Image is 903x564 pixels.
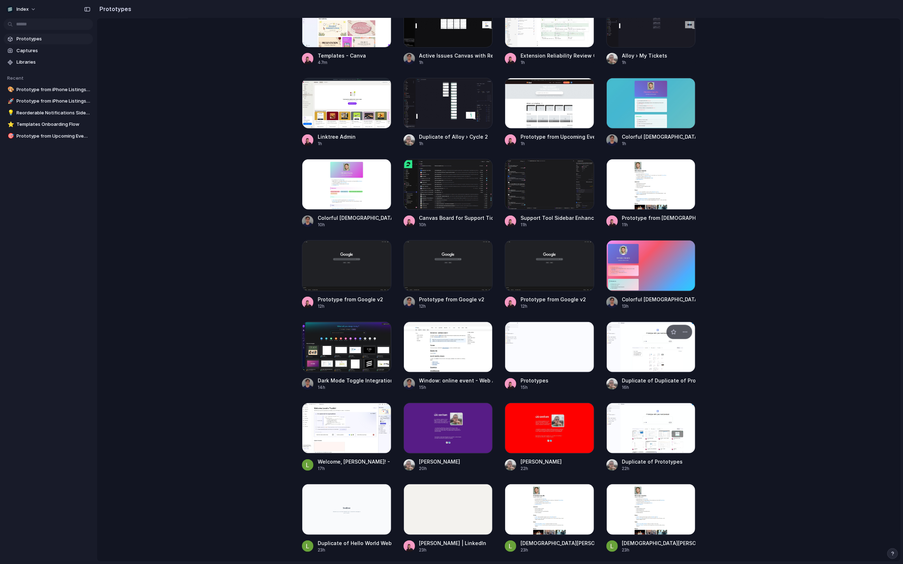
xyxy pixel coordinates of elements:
[97,5,131,13] h2: Prototypes
[622,377,696,384] div: Duplicate of Duplicate of Prototypes
[6,98,14,105] button: 🚀
[606,78,696,147] a: Colorful Christian Iacullo SiteColorful [DEMOGRAPHIC_DATA][PERSON_NAME] Site1h
[622,214,696,222] div: Prototype from [DEMOGRAPHIC_DATA][PERSON_NAME] Website
[16,86,90,93] span: Prototype from iPhone Listings on eBay
[318,52,366,59] div: Templates - Canva
[622,465,683,472] div: 22h
[521,59,594,66] div: 1h
[318,303,383,310] div: 12h
[521,222,594,228] div: 11h
[521,52,594,59] div: Extension Reliability Review Canvas
[8,97,13,105] div: 🚀
[4,34,93,44] a: Prototypes
[404,403,493,472] a: Leo Denham[PERSON_NAME]20h
[302,403,391,472] a: Welcome, Leosha Trushin! - HotjarWelcome, [PERSON_NAME]! - [GEOGRAPHIC_DATA]17h
[404,159,493,228] a: Canvas Board for Support TicketsCanvas Board for Support Tickets10h
[505,484,594,553] a: Christian Iacullo[DEMOGRAPHIC_DATA][PERSON_NAME]23h
[404,78,493,147] a: Duplicate of Alloy › Cycle 2Duplicate of Alloy › Cycle 21h
[505,78,594,147] a: Prototype from Upcoming Events SydneyPrototype from Upcoming Events [GEOGRAPHIC_DATA]1h
[4,96,93,107] a: 🚀Prototype from iPhone Listings on eBay
[318,214,391,222] div: Colorful [DEMOGRAPHIC_DATA][PERSON_NAME] Website
[521,296,586,303] div: Prototype from Google v2
[16,133,90,140] span: Prototype from Upcoming Events [GEOGRAPHIC_DATA]
[521,539,594,547] div: [DEMOGRAPHIC_DATA][PERSON_NAME]
[16,35,90,43] span: Prototypes
[404,484,493,553] a: Carrie Wheeler | LinkedIn[PERSON_NAME] | LinkedIn23h
[606,322,696,391] a: Duplicate of Duplicate of PrototypesDuplicate of Duplicate of Prototypes16h
[505,403,594,472] a: Leo Denham[PERSON_NAME]22h
[4,108,93,118] a: 💡Reorderable Notifications Sidebar
[419,133,488,140] div: Duplicate of Alloy › Cycle 2
[622,133,696,140] div: Colorful [DEMOGRAPHIC_DATA][PERSON_NAME] Site
[419,303,485,310] div: 12h
[8,85,13,94] div: 🎨
[302,159,391,228] a: Colorful Christian Iacullo WebsiteColorful [DEMOGRAPHIC_DATA][PERSON_NAME] Website10h
[302,322,391,391] a: Dark Mode Toggle IntegrationDark Mode Toggle Integration14h
[16,121,90,128] span: Templates Onboarding Flow
[521,214,594,222] div: Support Tool Sidebar Enhancements
[419,296,485,303] div: Prototype from Google v2
[318,384,391,391] div: 14h
[318,222,391,228] div: 10h
[4,57,93,68] a: Libraries
[419,59,493,66] div: 1h
[521,303,586,310] div: 12h
[404,240,493,309] a: Prototype from Google v2Prototype from Google v212h
[622,222,696,228] div: 11h
[7,75,24,81] span: Recent
[302,484,391,553] a: Duplicate of Hello World Web Page DesignDuplicate of Hello World Web Page Design23h
[419,465,460,472] div: 20h
[6,133,14,140] button: 🎯
[16,59,90,66] span: Libraries
[16,98,90,105] span: Prototype from iPhone Listings on eBay
[318,547,391,553] div: 23h
[505,322,594,391] a: PrototypesPrototypes15h
[419,384,493,391] div: 15h
[419,52,493,59] div: Active Issues Canvas with React-Flow
[622,458,683,465] div: Duplicate of Prototypes
[505,240,594,309] a: Prototype from Google v2Prototype from Google v212h
[4,45,93,56] a: Captures
[622,539,696,547] div: [DEMOGRAPHIC_DATA][PERSON_NAME]
[4,84,93,95] a: 🎨Prototype from iPhone Listings on eBay
[419,377,493,384] div: Window: online event - Web APIs | MDN
[505,159,594,228] a: Support Tool Sidebar EnhancementsSupport Tool Sidebar Enhancements11h
[622,303,696,310] div: 13h
[4,131,93,142] a: 🎯Prototype from Upcoming Events [GEOGRAPHIC_DATA]
[521,465,562,472] div: 22h
[318,133,356,140] div: Linktree Admin
[16,109,90,117] span: Reorderable Notifications Sidebar
[521,384,548,391] div: 15h
[8,109,13,117] div: 💡
[318,377,391,384] div: Dark Mode Toggle Integration
[622,52,668,59] div: Alloy › My Tickets
[6,86,14,93] button: 🎨
[318,59,366,66] div: 47m
[419,547,487,553] div: 23h
[521,458,562,465] div: [PERSON_NAME]
[318,296,383,303] div: Prototype from Google v2
[404,322,493,391] a: Window: online event - Web APIs | MDNWindow: online event - Web APIs | MDN15h
[606,159,696,228] a: Prototype from Christian Iacullo WebsitePrototype from [DEMOGRAPHIC_DATA][PERSON_NAME] Website11h
[16,6,29,13] span: Index
[622,296,696,303] div: Colorful [DEMOGRAPHIC_DATA][PERSON_NAME] Website
[521,133,594,140] div: Prototype from Upcoming Events [GEOGRAPHIC_DATA]
[8,132,13,140] div: 🎯
[16,47,90,54] span: Captures
[606,240,696,309] a: Colorful Christian Iacullo WebsiteColorful [DEMOGRAPHIC_DATA][PERSON_NAME] Website13h
[6,121,14,128] button: ⭐
[318,539,391,547] div: Duplicate of Hello World Web Page Design
[318,140,356,147] div: 1h
[4,119,93,130] a: ⭐Templates Onboarding Flow
[622,140,696,147] div: 1h
[8,120,13,129] div: ⭐
[622,547,696,553] div: 23h
[302,240,391,309] a: Prototype from Google v2Prototype from Google v212h
[419,539,487,547] div: [PERSON_NAME] | LinkedIn
[622,59,668,66] div: 1h
[419,222,493,228] div: 10h
[622,384,696,391] div: 16h
[419,214,493,222] div: Canvas Board for Support Tickets
[606,403,696,472] a: Duplicate of PrototypesDuplicate of Prototypes22h
[521,377,548,384] div: Prototypes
